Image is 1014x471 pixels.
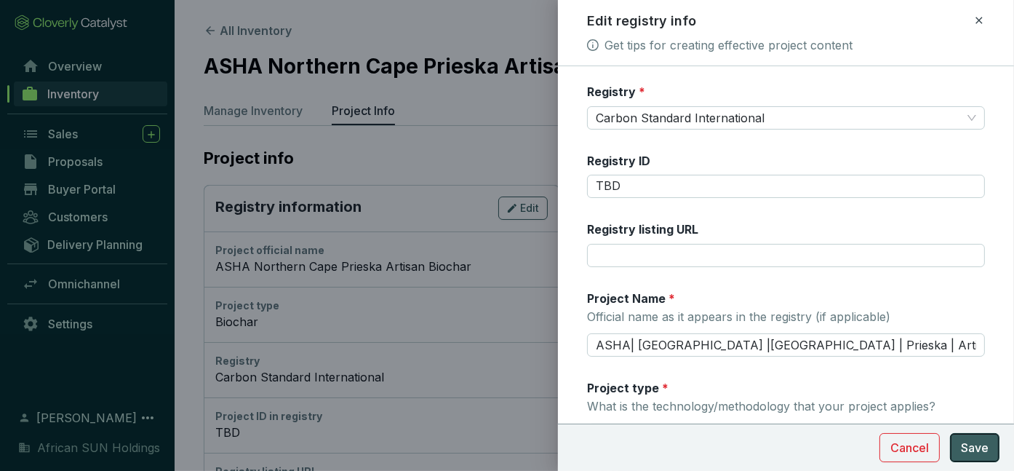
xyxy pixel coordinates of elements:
button: Save [950,433,999,462]
label: Registry [587,84,645,100]
button: Cancel [879,433,940,462]
span: Cancel [890,439,929,456]
p: Official name as it appears in the registry (if applicable) [587,309,890,325]
label: Project type [587,380,668,396]
label: Registry listing URL [587,221,698,237]
span: Carbon Standard International [596,107,976,129]
label: Project Name [587,290,675,306]
h2: Edit registry info [587,12,696,31]
span: Save [961,439,989,456]
a: Get tips for creating effective project content [604,36,853,54]
p: What is the technology/methodology that your project applies? [587,399,935,415]
label: Registry ID [587,153,650,169]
